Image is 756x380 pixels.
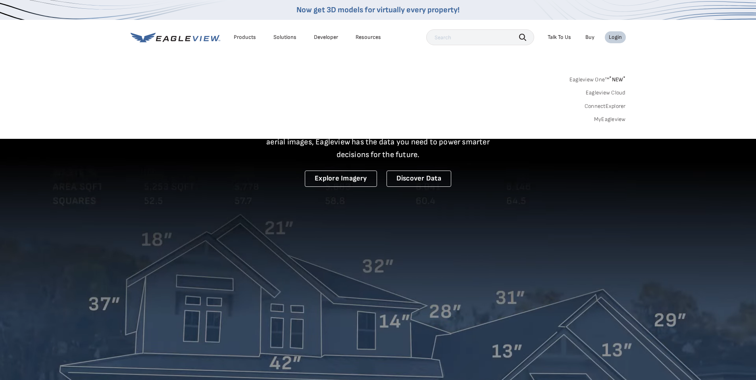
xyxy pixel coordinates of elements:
[387,171,451,187] a: Discover Data
[426,29,534,45] input: Search
[586,89,626,96] a: Eagleview Cloud
[273,34,296,41] div: Solutions
[585,103,626,110] a: ConnectExplorer
[585,34,594,41] a: Buy
[234,34,256,41] div: Products
[609,34,622,41] div: Login
[356,34,381,41] div: Resources
[569,74,626,83] a: Eagleview One™*NEW*
[257,123,500,161] p: A new era starts here. Built on more than 3.5 billion high-resolution aerial images, Eagleview ha...
[609,76,625,83] span: NEW
[594,116,626,123] a: MyEagleview
[296,5,460,15] a: Now get 3D models for virtually every property!
[548,34,571,41] div: Talk To Us
[305,171,377,187] a: Explore Imagery
[314,34,338,41] a: Developer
